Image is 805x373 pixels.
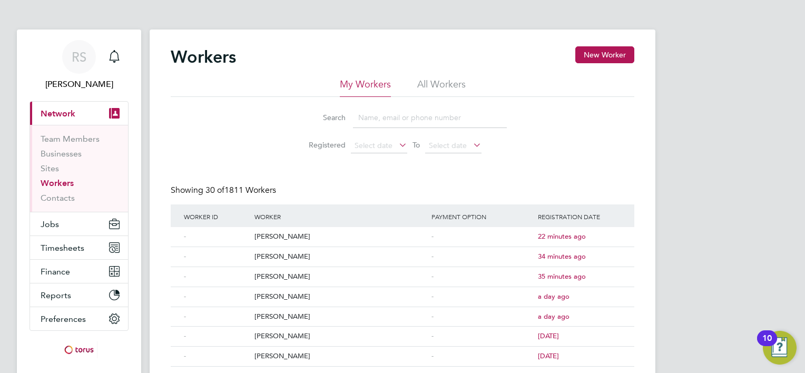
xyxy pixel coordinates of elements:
[298,140,346,150] label: Registered
[72,50,86,64] span: RS
[429,267,535,287] div: -
[252,267,429,287] div: [PERSON_NAME]
[41,109,75,119] span: Network
[41,267,70,277] span: Finance
[252,247,429,267] div: [PERSON_NAME]
[538,292,570,301] span: a day ago
[181,307,252,327] div: -
[181,227,252,247] div: -
[429,347,535,366] div: -
[181,204,252,229] div: Worker ID
[41,193,75,203] a: Contacts
[575,46,634,63] button: New Worker
[41,290,71,300] span: Reports
[41,243,84,253] span: Timesheets
[763,331,797,365] button: Open Resource Center, 10 new notifications
[41,314,86,324] span: Preferences
[61,341,97,358] img: torus-logo-retina.png
[181,307,624,316] a: -[PERSON_NAME]-a day ago
[429,141,467,150] span: Select date
[30,78,129,91] span: Ryan Scott
[181,267,252,287] div: -
[30,307,128,330] button: Preferences
[535,204,624,229] div: Registration Date
[181,327,252,346] div: -
[30,40,129,91] a: RS[PERSON_NAME]
[429,247,535,267] div: -
[298,113,346,122] label: Search
[205,185,224,195] span: 30 of
[41,178,74,188] a: Workers
[30,260,128,283] button: Finance
[252,227,429,247] div: [PERSON_NAME]
[181,347,252,366] div: -
[355,141,392,150] span: Select date
[181,247,624,256] a: -[PERSON_NAME]-34 minutes ago
[181,227,624,235] a: -[PERSON_NAME]-22 minutes ago
[41,134,100,144] a: Team Members
[538,272,586,281] span: 35 minutes ago
[429,227,535,247] div: -
[429,287,535,307] div: -
[252,307,429,327] div: [PERSON_NAME]
[205,185,276,195] span: 1811 Workers
[409,138,423,152] span: To
[30,125,128,212] div: Network
[429,204,535,229] div: Payment Option
[252,327,429,346] div: [PERSON_NAME]
[30,102,128,125] button: Network
[171,46,236,67] h2: Workers
[30,212,128,235] button: Jobs
[340,78,391,97] li: My Workers
[30,283,128,307] button: Reports
[41,219,59,229] span: Jobs
[538,351,559,360] span: [DATE]
[353,107,507,128] input: Name, email or phone number
[181,326,624,335] a: -[PERSON_NAME]-[DATE]
[538,312,570,321] span: a day ago
[538,232,586,241] span: 22 minutes ago
[429,327,535,346] div: -
[762,338,772,352] div: 10
[41,149,82,159] a: Businesses
[538,331,559,340] span: [DATE]
[30,341,129,358] a: Go to home page
[252,347,429,366] div: [PERSON_NAME]
[417,78,466,97] li: All Workers
[252,287,429,307] div: [PERSON_NAME]
[181,287,624,296] a: -[PERSON_NAME]-a day ago
[181,247,252,267] div: -
[181,346,624,355] a: -[PERSON_NAME]-[DATE]
[171,185,278,196] div: Showing
[252,204,429,229] div: Worker
[41,163,59,173] a: Sites
[181,287,252,307] div: -
[538,252,586,261] span: 34 minutes ago
[429,307,535,327] div: -
[30,236,128,259] button: Timesheets
[181,267,624,276] a: -[PERSON_NAME]-35 minutes ago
